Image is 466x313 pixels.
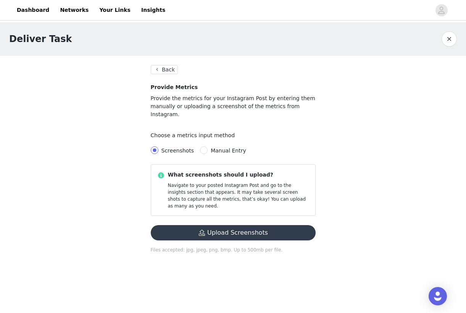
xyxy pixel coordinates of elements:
[9,32,72,46] h1: Deliver Task
[151,94,316,118] p: Provide the metrics for your Instagram Post by entering them manually or uploading a screenshot o...
[429,287,447,305] div: Open Intercom Messenger
[151,230,316,236] span: Upload Screenshots
[151,247,316,253] p: Files accepted: jpg, jpeg, png, bmp. Up to 500mb per file.
[151,65,178,74] button: Back
[55,2,93,19] a: Networks
[137,2,170,19] a: Insights
[161,148,194,154] span: Screenshots
[168,182,309,209] p: Navigate to your posted Instagram Post and go to the insights section that appears. It may take s...
[151,132,239,138] label: Choose a metrics input method
[151,225,316,240] button: Upload Screenshots
[168,171,309,179] p: What screenshots should I upload?
[95,2,135,19] a: Your Links
[151,83,316,91] h4: Provide Metrics
[211,148,246,154] span: Manual Entry
[438,4,445,16] div: avatar
[12,2,54,19] a: Dashboard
